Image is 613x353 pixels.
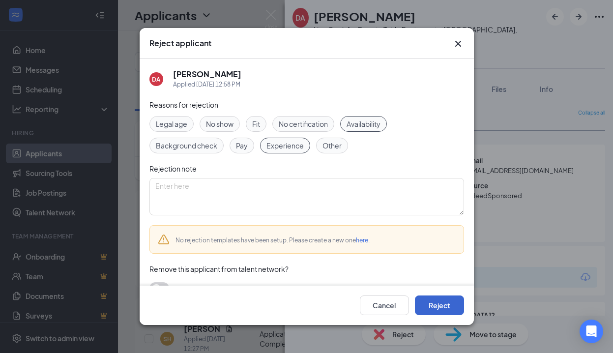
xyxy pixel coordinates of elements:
[149,38,211,49] h3: Reject applicant
[236,140,248,151] span: Pay
[156,140,217,151] span: Background check
[580,320,603,343] div: Open Intercom Messenger
[173,282,185,294] span: Yes
[356,236,368,244] a: here
[158,234,170,245] svg: Warning
[452,38,464,50] button: Close
[173,69,241,80] h5: [PERSON_NAME]
[322,140,342,151] span: Other
[279,118,328,129] span: No certification
[152,75,160,84] div: DA
[149,265,289,273] span: Remove this applicant from talent network?
[149,100,218,109] span: Reasons for rejection
[452,38,464,50] svg: Cross
[415,295,464,315] button: Reject
[347,118,380,129] span: Availability
[206,118,234,129] span: No show
[252,118,260,129] span: Fit
[149,164,197,173] span: Rejection note
[175,236,370,244] span: No rejection templates have been setup. Please create a new one .
[360,295,409,315] button: Cancel
[266,140,304,151] span: Experience
[173,80,241,89] div: Applied [DATE] 12:58 PM
[156,118,187,129] span: Legal age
